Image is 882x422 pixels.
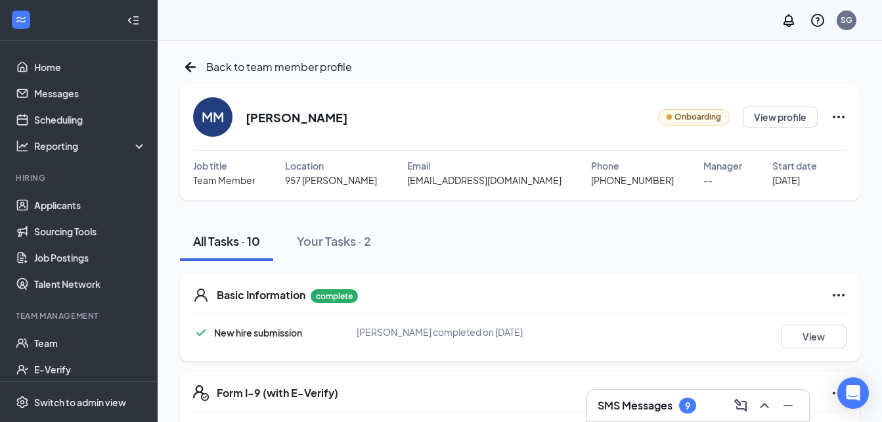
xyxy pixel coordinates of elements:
[193,233,260,249] div: All Tasks · 10
[837,377,869,409] div: Open Intercom Messenger
[217,288,305,302] h5: Basic Information
[297,233,371,249] div: Your Tasks · 2
[206,59,352,75] span: Back to team member profile
[34,192,146,218] a: Applicants
[703,173,713,187] span: --
[754,395,775,416] button: ChevronUp
[16,396,29,409] svg: Settings
[246,109,347,126] h2: [PERSON_NAME]
[757,398,772,413] svg: ChevronUp
[34,330,146,356] a: Team
[34,245,146,271] a: Job Postings
[217,386,338,400] h5: Form I-9 (with E-Verify)
[193,173,255,187] span: Team Member
[703,158,742,173] span: Manager
[781,12,797,28] svg: Notifications
[34,396,126,409] div: Switch to admin view
[733,398,749,413] svg: ComposeMessage
[772,158,817,173] span: Start date
[780,398,796,413] svg: Minimize
[34,271,146,297] a: Talent Network
[16,139,29,152] svg: Analysis
[674,111,721,124] span: Onboarding
[34,139,147,152] div: Reporting
[407,173,562,187] span: [EMAIL_ADDRESS][DOMAIN_NAME]
[407,158,430,173] span: Email
[193,325,209,340] svg: Checkmark
[685,400,690,411] div: 9
[772,173,800,187] span: [DATE]
[841,14,852,26] div: SG
[591,158,619,173] span: Phone
[831,287,847,303] svg: Ellipses
[311,289,358,303] p: complete
[831,109,847,125] svg: Ellipses
[285,158,324,173] span: Location
[180,57,201,78] svg: ArrowLeftNew
[34,356,146,383] a: E-Verify
[730,395,751,416] button: ComposeMessage
[285,173,377,187] span: 957 [PERSON_NAME]
[214,327,302,339] span: New hire submission
[34,54,146,80] a: Home
[357,326,523,338] span: [PERSON_NAME] completed on [DATE]
[202,108,224,126] div: MM
[127,14,140,27] svg: Collapse
[16,310,144,321] div: Team Management
[598,398,673,413] h3: SMS Messages
[16,172,144,183] div: Hiring
[34,106,146,133] a: Scheduling
[180,57,352,78] a: ArrowLeftNewBack to team member profile
[743,106,818,128] button: View profile
[193,385,209,401] svg: FormI9EVerifyIcon
[14,13,28,26] svg: WorkstreamLogo
[193,158,227,173] span: Job title
[34,218,146,245] a: Sourcing Tools
[781,325,847,348] button: View
[193,287,209,303] svg: User
[778,395,799,416] button: Minimize
[831,385,847,401] svg: Ellipses
[591,173,674,187] span: [PHONE_NUMBER]
[34,80,146,106] a: Messages
[810,12,826,28] svg: QuestionInfo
